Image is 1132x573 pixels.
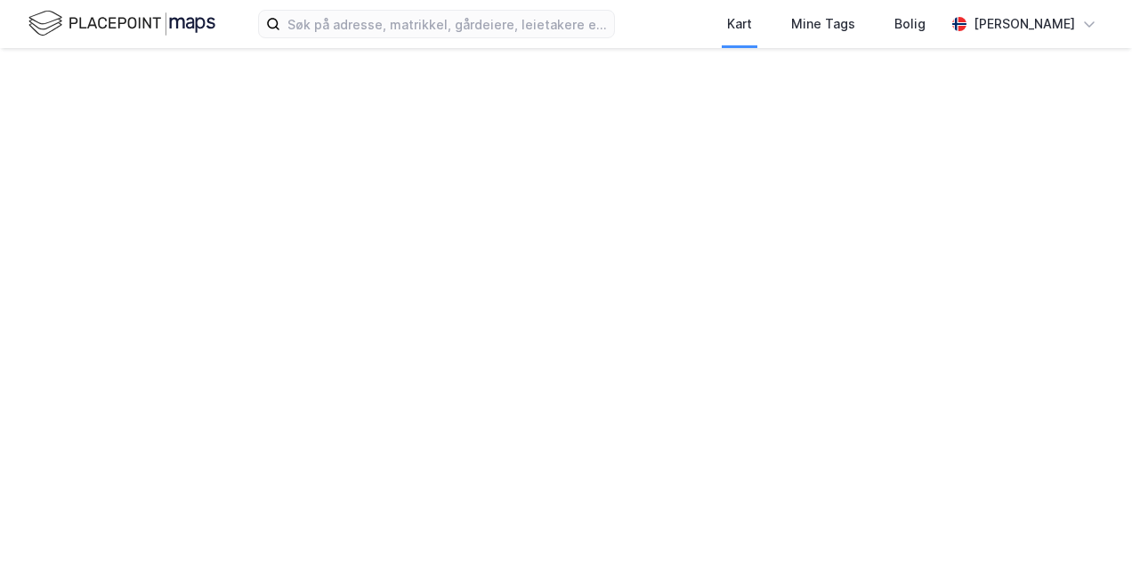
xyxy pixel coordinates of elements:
div: Kart [727,13,752,35]
img: logo.f888ab2527a4732fd821a326f86c7f29.svg [28,8,215,39]
iframe: Chat Widget [1043,488,1132,573]
div: Mine Tags [791,13,855,35]
div: Bolig [894,13,926,35]
input: Søk på adresse, matrikkel, gårdeiere, leietakere eller personer [280,11,614,37]
div: [PERSON_NAME] [974,13,1075,35]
